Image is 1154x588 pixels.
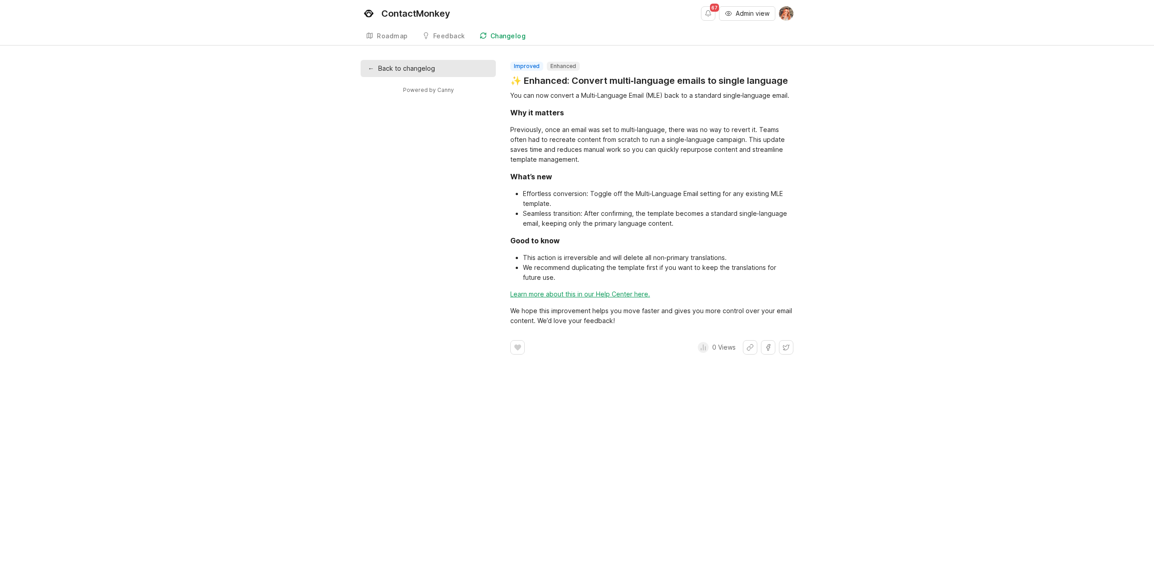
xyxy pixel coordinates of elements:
p: 0 Views [712,343,736,352]
div: ContactMonkey [381,9,450,18]
div: Why it matters [510,107,564,118]
div: We hope this improvement helps you move faster and gives you more control over your email content... [510,306,793,326]
div: What’s new [510,171,552,182]
span: Admin view [736,9,769,18]
button: Admin view [719,6,775,21]
div: Feedback [433,33,465,39]
button: Share link [743,340,757,355]
a: Learn more about this in our Help Center here. [510,290,650,298]
li: We recommend duplicating the template first if you want to keep the translations for future use. [523,263,793,283]
a: Changelog [474,27,531,46]
li: This action is irreversible and will delete all non‑primary translations. [523,253,793,263]
li: Effortless conversion: Toggle off the Multi‑Language Email setting for any existing MLE template. [523,189,793,209]
a: ✨ Enhanced: Convert multi‑language emails to single language [510,74,788,87]
button: Share on Facebook [761,340,775,355]
a: ←Back to changelog [361,60,496,77]
a: Roadmap [361,27,413,46]
a: Feedback [417,27,471,46]
div: Changelog [490,33,526,39]
p: improved [514,63,540,70]
p: Enhanced [550,63,576,70]
div: Previously, once an email was set to multi‑language, there was no way to revert it. Teams often h... [510,125,793,164]
span: 67 [710,4,719,12]
div: Good to know [510,235,560,246]
img: Bronwen W [779,6,793,21]
div: ← [368,64,374,73]
button: Share on X [779,340,793,355]
a: Powered by Canny [402,85,455,95]
img: ContactMonkey logo [361,5,377,22]
div: Roadmap [377,33,408,39]
div: You can now convert a Multi‑Language Email (MLE) back to a standard single‑language email. [510,91,793,100]
button: Notifications [701,6,715,21]
li: Seamless transition: After confirming, the template becomes a standard single‑language email, kee... [523,209,793,228]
